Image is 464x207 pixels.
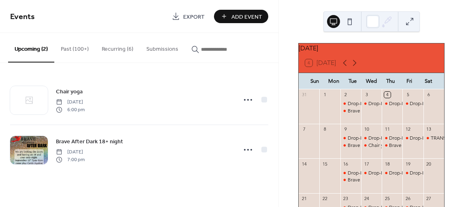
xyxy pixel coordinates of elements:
div: Drop-In Hours [361,170,382,177]
div: Drop-In Hours [410,100,440,107]
div: 23 [343,196,349,202]
div: 14 [301,161,307,167]
div: Drop-In Hours [368,135,399,142]
div: Brave After Dark 18+ night [389,142,447,149]
div: 27 [426,196,432,202]
div: Sat [419,73,438,89]
div: 19 [405,161,411,167]
span: [DATE] [56,99,85,106]
div: Drop-In Hours [389,170,420,177]
div: 13 [426,126,432,132]
div: Brave recovery circle meeting [348,108,413,114]
div: 22 [322,196,328,202]
div: Drop-In Hours [410,135,440,142]
div: Drop-In Hours [340,170,361,177]
button: Submissions [140,33,185,62]
button: Upcoming (2) [8,33,54,63]
div: 1 [322,92,328,98]
div: Chair yoga [361,142,382,149]
div: 25 [384,196,390,202]
div: 17 [364,161,370,167]
div: 16 [343,161,349,167]
div: 8 [322,126,328,132]
span: Events [10,9,35,25]
div: 9 [343,126,349,132]
div: Drop-In Hours [361,100,382,107]
div: Wed [362,73,381,89]
div: [DATE] [299,43,444,53]
span: [DATE] [56,149,85,156]
div: Drop-In Hours [402,100,423,107]
div: Brave recovery circle meeting [340,142,361,149]
div: Drop-In Hours [348,100,378,107]
div: TRANScendence Peer Support Group [423,135,444,142]
div: Drop-In Hours [368,100,399,107]
a: Export [166,10,211,23]
div: 31 [301,92,307,98]
div: 26 [405,196,411,202]
div: Drop-In Hours [410,170,440,177]
button: Past (100+) [54,33,95,62]
span: 7:00 pm [56,156,85,163]
div: Drop-In Hours [340,135,361,142]
div: 6 [426,92,432,98]
a: Brave After Dark 18+ night [56,137,123,146]
div: 15 [322,161,328,167]
div: 20 [426,161,432,167]
div: Brave recovery circle meeting [340,108,361,114]
div: Drop-In Hours [389,100,420,107]
div: Mon [324,73,343,89]
div: 24 [364,196,370,202]
div: 4 [384,92,390,98]
div: 21 [301,196,307,202]
div: Drop-In Hours [382,100,402,107]
div: Chair yoga [368,142,391,149]
div: 18 [384,161,390,167]
button: Add Event [214,10,268,23]
button: Recurring (6) [95,33,140,62]
div: Drop-In Hours [340,100,361,107]
div: Drop-In Hours [382,135,402,142]
div: 12 [405,126,411,132]
div: 5 [405,92,411,98]
div: Drop-In Hours [382,170,402,177]
div: Drop-In Hours [361,135,382,142]
div: Tue [343,73,362,89]
div: 3 [364,92,370,98]
div: Drop-In Hours [348,170,378,177]
div: 10 [364,126,370,132]
div: Brave recovery circle meeting [340,177,361,183]
div: Brave recovery circle meeting [348,142,413,149]
div: 11 [384,126,390,132]
span: Add Event [231,13,262,21]
div: Sun [305,73,324,89]
div: Brave After Dark 18+ night [382,142,402,149]
div: Drop-In Hours [402,170,423,177]
div: Brave recovery circle meeting [348,177,413,183]
div: 7 [301,126,307,132]
div: Drop-In Hours [389,135,420,142]
span: Export [183,13,205,21]
span: 6:00 pm [56,106,85,113]
div: Drop-In Hours [368,170,399,177]
div: 2 [343,92,349,98]
div: Drop-In Hours [402,135,423,142]
a: Chair yoga [56,87,83,96]
div: Drop-In Hours [348,135,378,142]
span: Chair yoga [56,88,83,96]
div: Fri [400,73,419,89]
div: Thu [381,73,400,89]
